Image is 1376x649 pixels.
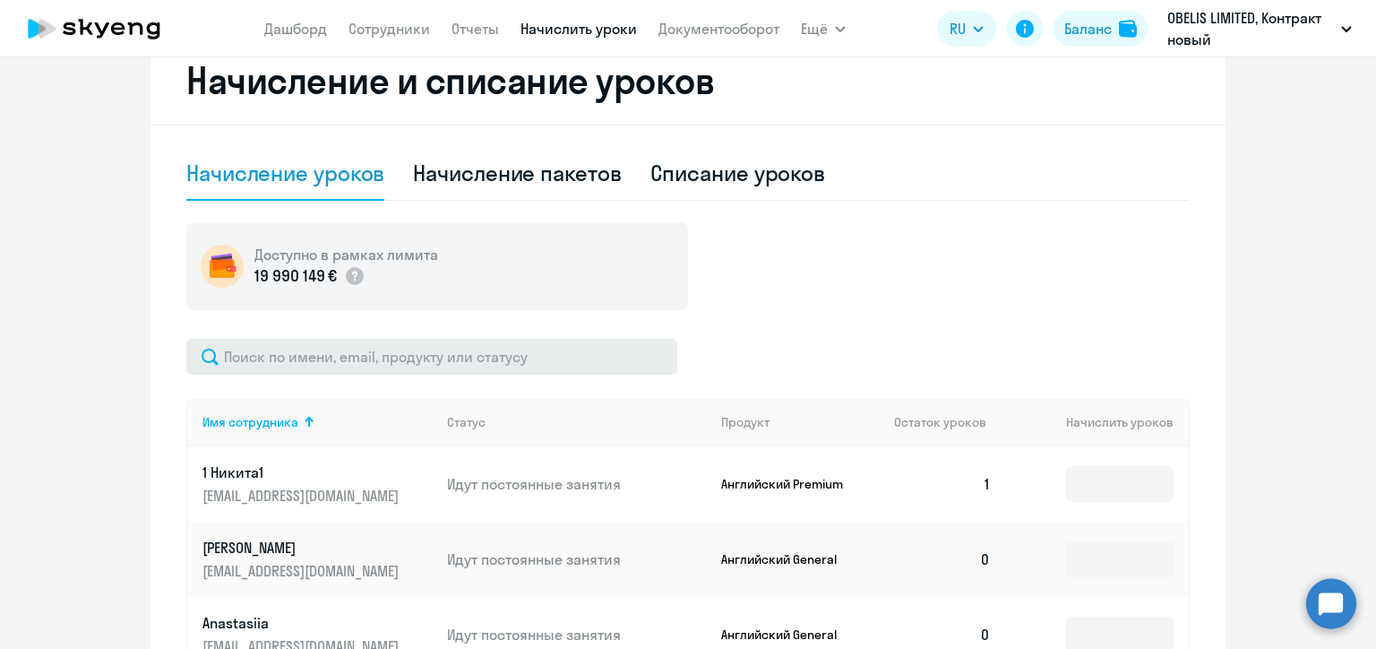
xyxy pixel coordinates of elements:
[894,414,986,430] span: Остаток уроков
[447,625,707,645] p: Идут постоянные занятия
[950,18,966,39] span: RU
[186,59,1190,102] h2: Начисление и списание уроков
[880,522,1005,597] td: 0
[201,245,244,288] img: wallet-circle.png
[202,463,433,506] a: 1 Никита1[EMAIL_ADDRESS][DOMAIN_NAME]
[721,414,881,430] div: Продукт
[202,538,433,581] a: [PERSON_NAME][EMAIL_ADDRESS][DOMAIN_NAME]
[202,486,403,506] p: [EMAIL_ADDRESS][DOMAIN_NAME]
[1005,398,1188,446] th: Начислить уроков
[658,20,779,38] a: Документооборот
[186,339,677,375] input: Поиск по имени, email, продукту или статусу
[1167,7,1334,50] p: OBELIS LIMITED, Контракт новый
[447,414,707,430] div: Статус
[451,20,499,38] a: Отчеты
[447,474,707,494] p: Идут постоянные занятия
[447,414,486,430] div: Статус
[264,20,327,38] a: Дашборд
[202,538,403,558] p: [PERSON_NAME]
[348,20,430,38] a: Сотрудники
[202,463,403,482] p: 1 Никита1
[937,11,996,47] button: RU
[1119,20,1137,38] img: balance
[202,613,403,633] p: Anastasiia
[254,264,337,288] p: 19 990 149 €
[1053,11,1148,47] button: Балансbalance
[880,446,1005,522] td: 1
[894,414,1005,430] div: Остаток уроков
[650,159,826,187] div: Списание уроков
[721,627,856,643] p: Английский General
[202,414,298,430] div: Имя сотрудника
[721,551,856,567] p: Английский General
[413,159,621,187] div: Начисление пакетов
[721,414,770,430] div: Продукт
[801,18,828,39] span: Ещё
[801,11,846,47] button: Ещё
[1158,7,1361,50] button: OBELIS LIMITED, Контракт новый
[186,159,384,187] div: Начисление уроков
[447,549,707,569] p: Идут постоянные занятия
[520,20,637,38] a: Начислить уроки
[202,414,433,430] div: Имя сотрудника
[1064,18,1112,39] div: Баланс
[721,476,856,492] p: Английский Premium
[202,561,403,581] p: [EMAIL_ADDRESS][DOMAIN_NAME]
[254,245,438,264] h5: Доступно в рамках лимита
